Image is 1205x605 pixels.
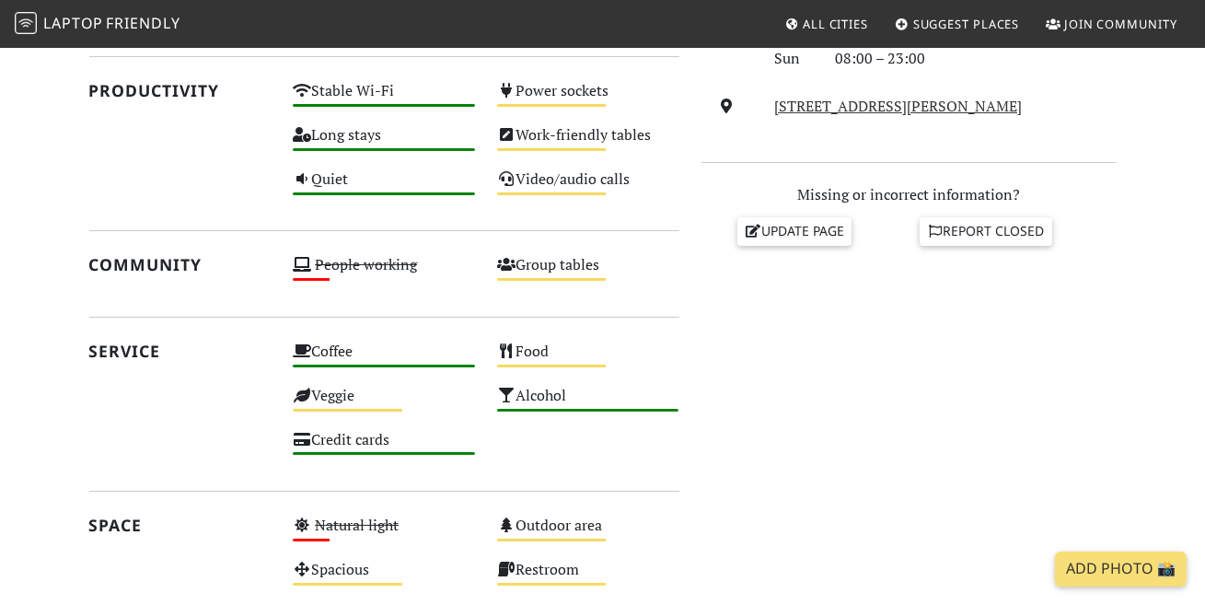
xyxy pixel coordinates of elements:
[106,13,180,33] span: Friendly
[315,515,399,535] s: Natural light
[486,338,690,382] div: Food
[282,338,486,382] div: Coffee
[282,556,486,600] div: Spacious
[774,96,1022,116] a: [STREET_ADDRESS][PERSON_NAME]
[89,81,272,100] h2: Productivity
[887,7,1027,41] a: Suggest Places
[315,254,417,274] s: People working
[486,77,690,122] div: Power sockets
[737,217,852,245] a: Update page
[824,47,1128,71] div: 08:00 – 23:00
[486,166,690,210] div: Video/audio calls
[486,556,690,600] div: Restroom
[486,382,690,426] div: Alcohol
[282,426,486,471] div: Credit cards
[89,516,272,535] h2: Space
[777,7,875,41] a: All Cities
[913,16,1020,32] span: Suggest Places
[1064,16,1177,32] span: Join Community
[89,255,272,274] h2: Community
[15,8,180,41] a: LaptopFriendly LaptopFriendly
[282,77,486,122] div: Stable Wi-Fi
[701,183,1117,207] p: Missing or incorrect information?
[920,217,1052,245] a: Report closed
[282,166,486,210] div: Quiet
[1038,7,1185,41] a: Join Community
[282,382,486,426] div: Veggie
[803,16,868,32] span: All Cities
[43,13,103,33] span: Laptop
[89,342,272,361] h2: Service
[282,122,486,166] div: Long stays
[15,12,37,34] img: LaptopFriendly
[486,512,690,556] div: Outdoor area
[486,122,690,166] div: Work-friendly tables
[1055,552,1187,587] a: Add Photo 📸
[763,47,824,71] div: Sun
[486,251,690,296] div: Group tables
